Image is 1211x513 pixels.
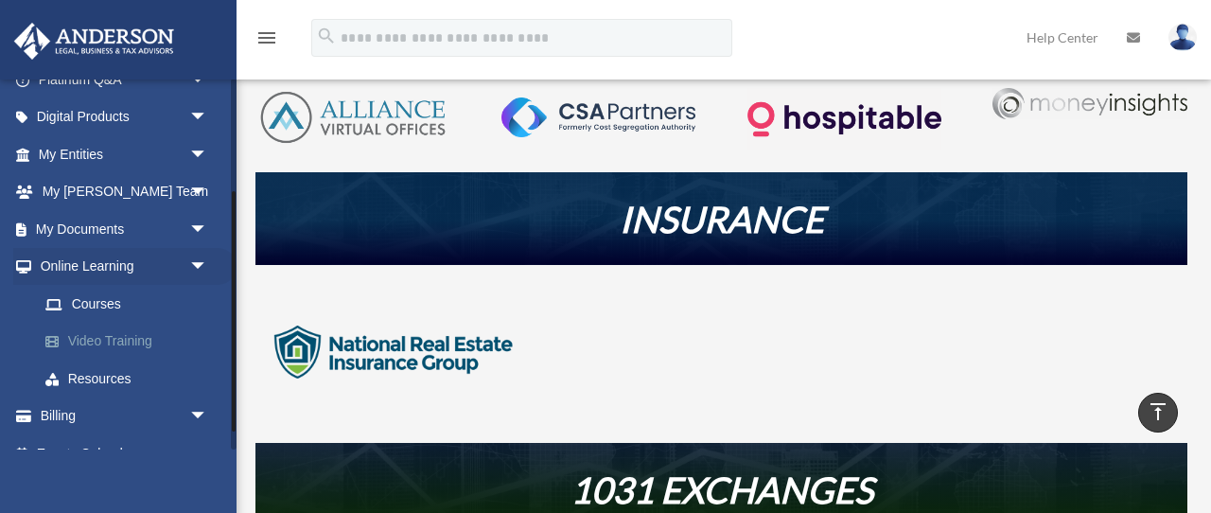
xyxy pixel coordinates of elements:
img: User Pic [1168,24,1197,51]
i: menu [255,27,278,49]
a: Billingarrow_drop_down [13,398,237,435]
img: Money-Insights-Logo-Silver NEW [992,88,1187,119]
span: arrow_drop_down [189,173,227,212]
a: menu [255,33,278,49]
a: Video Training [26,323,237,361]
img: CSA-partners-Formerly-Cost-Segregation-Authority [501,97,696,137]
span: arrow_drop_down [189,248,227,287]
span: arrow_drop_down [189,98,227,137]
img: logo-nreig [255,283,532,421]
em: INSURANCE [620,197,824,240]
a: Events Calendar [13,434,237,472]
a: Digital Productsarrow_drop_down [13,98,237,136]
i: search [316,26,337,46]
a: My Entitiesarrow_drop_down [13,135,237,173]
img: Logo-transparent-dark [747,88,942,151]
span: arrow_drop_down [189,135,227,174]
a: Online Learningarrow_drop_down [13,248,237,286]
a: vertical_align_top [1138,393,1178,433]
span: arrow_drop_down [189,61,227,99]
a: My [PERSON_NAME] Teamarrow_drop_down [13,173,237,211]
span: arrow_drop_down [189,398,227,436]
img: Anderson Advisors Platinum Portal [9,23,180,60]
span: arrow_drop_down [189,210,227,249]
a: My Documentsarrow_drop_down [13,210,237,248]
a: Courses [26,285,237,323]
a: Resources [26,360,227,398]
em: 1031 EXCHANGES [570,468,873,511]
img: AVO-logo-1-color [255,88,450,147]
i: vertical_align_top [1147,400,1169,423]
